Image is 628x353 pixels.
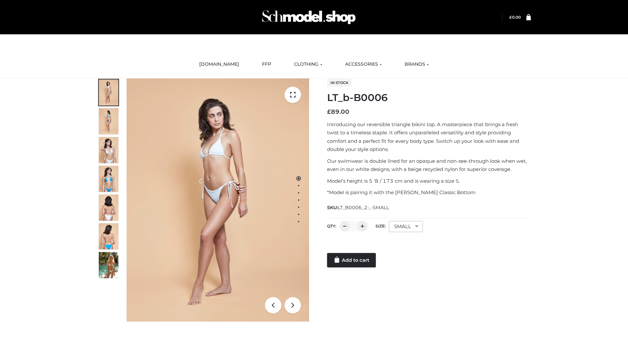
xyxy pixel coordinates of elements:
[289,57,327,72] a: CLOTHING
[327,253,376,267] a: Add to cart
[509,15,521,20] a: £0.00
[375,224,386,228] label: Size:
[194,57,244,72] a: [DOMAIN_NAME]
[509,15,521,20] bdi: 0.00
[327,157,531,174] p: Our swimwear is double lined for an opaque and non-see-through look when wet, even in our white d...
[99,79,118,106] img: ArielClassicBikiniTop_CloudNine_AzureSky_OW114ECO_1-scaled.jpg
[327,108,349,115] bdi: 89.00
[327,108,331,115] span: £
[127,78,309,322] img: ArielClassicBikiniTop_CloudNine_AzureSky_OW114ECO_1
[389,221,423,232] div: SMALL
[327,79,352,87] span: In stock
[99,194,118,221] img: ArielClassicBikiniTop_CloudNine_AzureSky_OW114ECO_7-scaled.jpg
[327,120,531,154] p: Introducing our reversible triangle bikini top. A masterpiece that brings a fresh twist to a time...
[260,4,358,30] img: Schmodel Admin 964
[99,137,118,163] img: ArielClassicBikiniTop_CloudNine_AzureSky_OW114ECO_3-scaled.jpg
[99,223,118,249] img: ArielClassicBikiniTop_CloudNine_AzureSky_OW114ECO_8-scaled.jpg
[327,204,390,211] span: SKU:
[327,188,531,197] p: *Model is pairing it with the [PERSON_NAME] Classic Bottom
[327,224,336,228] label: QTY:
[340,57,387,72] a: ACCESSORIES
[400,57,434,72] a: BRANDS
[327,177,531,185] p: Model’s height is 5 ‘8 / 173 cm and is wearing a size S.
[99,252,118,278] img: Arieltop_CloudNine_AzureSky2.jpg
[99,166,118,192] img: ArielClassicBikiniTop_CloudNine_AzureSky_OW114ECO_4-scaled.jpg
[257,57,276,72] a: FFP
[99,108,118,134] img: ArielClassicBikiniTop_CloudNine_AzureSky_OW114ECO_2-scaled.jpg
[338,205,389,210] span: LT_B0006_2-_-SMALL
[327,92,531,104] h1: LT_b-B0006
[509,15,512,20] span: £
